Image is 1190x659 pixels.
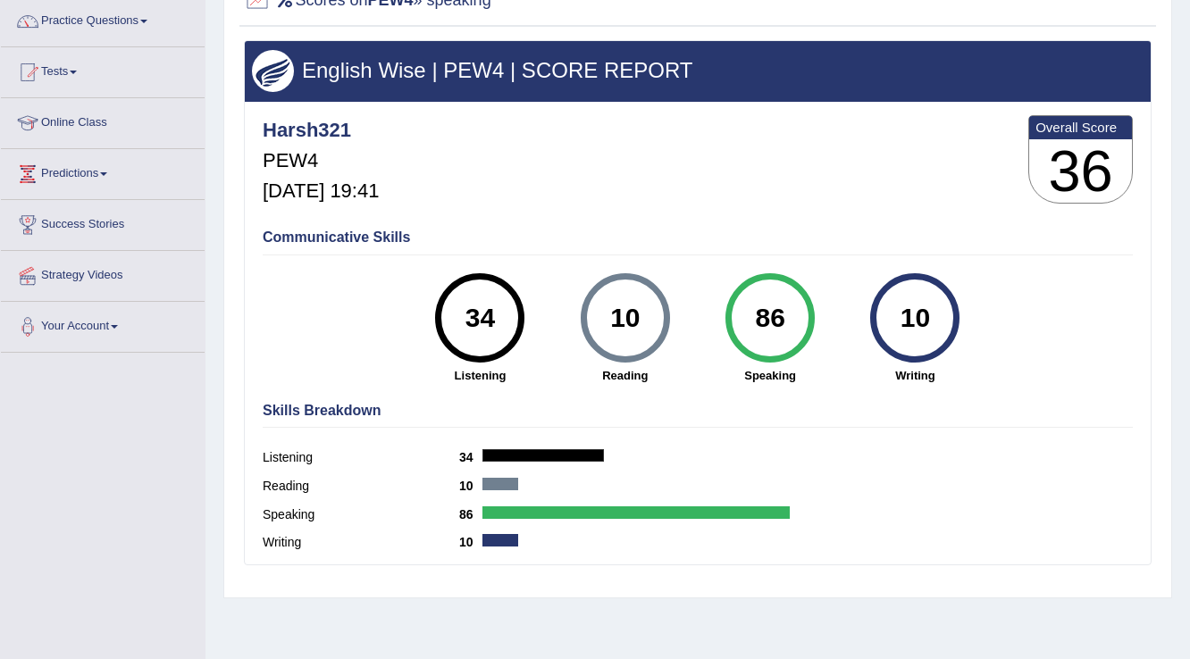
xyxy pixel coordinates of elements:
[263,477,459,496] label: Reading
[1,200,205,245] a: Success Stories
[459,450,482,464] b: 34
[459,479,482,493] b: 10
[1029,139,1132,204] h3: 36
[1,98,205,143] a: Online Class
[1,149,205,194] a: Predictions
[737,280,802,355] div: 86
[1,302,205,346] a: Your Account
[252,59,1144,82] h3: English Wise | PEW4 | SCORE REPORT
[851,367,978,384] strong: Writing
[1,47,205,92] a: Tests
[1035,120,1126,135] b: Overall Score
[459,507,482,521] b: 86
[263,403,1133,419] h4: Skills Breakdown
[263,533,459,552] label: Writing
[707,367,834,384] strong: Speaking
[263,120,379,141] h4: Harsh321
[263,229,1133,246] h4: Communicative Skills
[263,150,379,171] h5: PEW4
[263,180,379,202] h5: [DATE] 19:41
[562,367,689,384] strong: Reading
[252,50,294,92] img: wings.png
[592,280,658,355] div: 10
[263,505,459,524] label: Speaking
[459,535,482,549] b: 10
[263,448,459,467] label: Listening
[416,367,543,384] strong: Listening
[448,280,513,355] div: 34
[883,280,948,355] div: 10
[1,251,205,296] a: Strategy Videos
